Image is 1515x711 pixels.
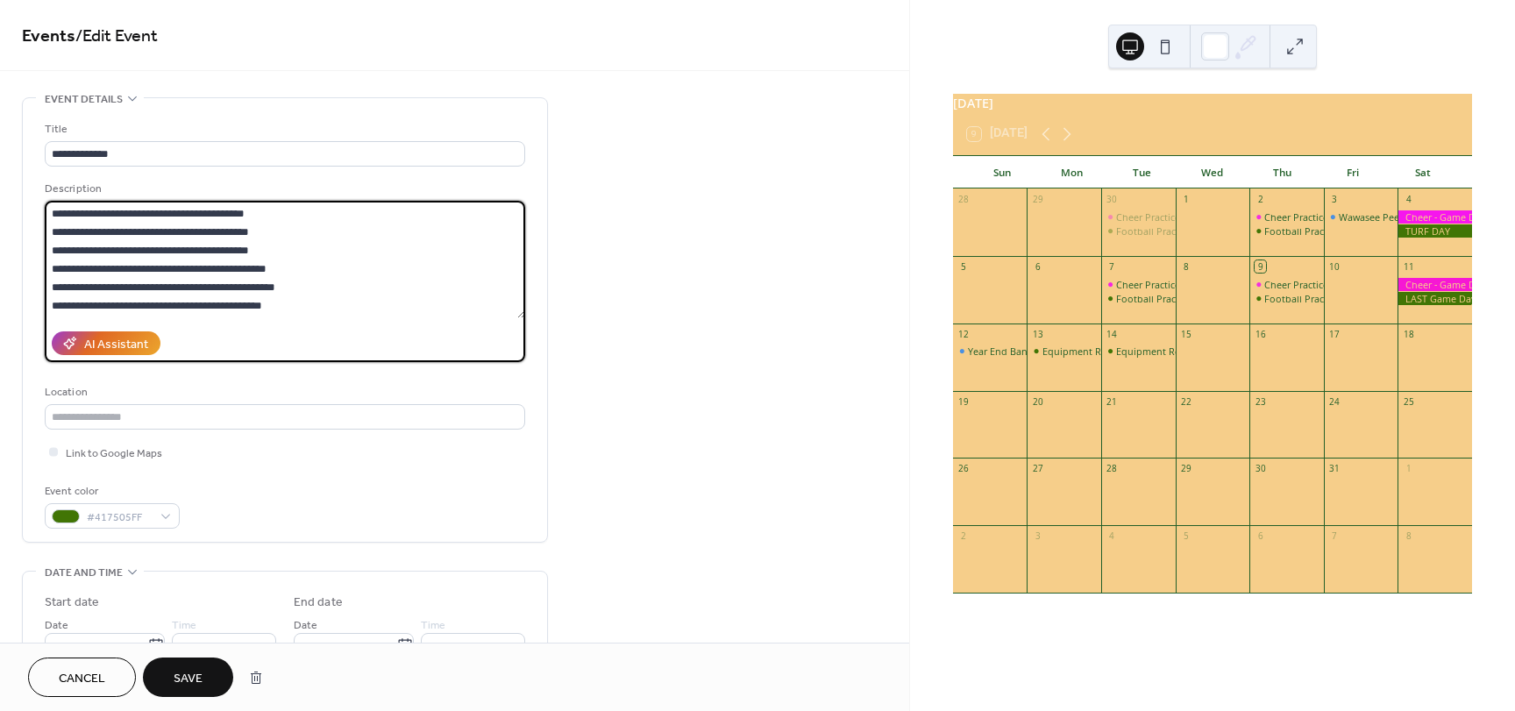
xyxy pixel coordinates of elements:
div: 26 [957,463,970,475]
div: 17 [1328,328,1341,340]
div: Equipment Return [1042,345,1126,358]
div: 15 [1180,328,1192,340]
div: 29 [1180,463,1192,475]
div: Cheer - Game Day [1398,278,1472,291]
span: Time [421,616,445,635]
div: 20 [1032,395,1044,408]
span: Link to Google Maps [66,444,162,463]
div: Cheer Practice [1116,278,1180,291]
div: Title [45,120,522,139]
div: Football Practice [1249,224,1324,238]
div: Cheer Practice [1249,210,1324,224]
div: Cheer Practice [1101,278,1176,291]
div: 18 [1403,328,1415,340]
div: Description [45,180,522,198]
div: AI Assistant [84,336,148,354]
div: 30 [1106,194,1118,206]
div: 29 [1032,194,1044,206]
span: Event details [45,90,123,109]
div: 24 [1328,395,1341,408]
div: 31 [1328,463,1341,475]
div: 8 [1180,260,1192,273]
div: Year End Banquet [968,345,1049,358]
div: 8 [1403,530,1415,543]
div: 7 [1328,530,1341,543]
div: 5 [957,260,970,273]
div: Football Practice [1101,224,1176,238]
div: 6 [1032,260,1044,273]
div: 19 [957,395,970,408]
div: End date [294,594,343,612]
div: Tue [1107,156,1177,189]
div: Cheer Practice [1264,210,1328,224]
div: 28 [957,194,970,206]
div: 22 [1180,395,1192,408]
div: Wawasee Peewee Tailgate Party [1339,210,1480,224]
span: Date [294,616,317,635]
div: 11 [1403,260,1415,273]
div: Thu [1248,156,1318,189]
div: Equipment Return [1101,345,1176,358]
div: LAST Game Day [1398,292,1472,305]
span: Time [172,616,196,635]
div: Cheer Practice [1116,210,1180,224]
div: 9 [1255,260,1267,273]
div: 6 [1255,530,1267,543]
button: AI Assistant [52,331,160,355]
div: 4 [1106,530,1118,543]
span: / Edit Event [75,19,158,53]
div: 27 [1032,463,1044,475]
div: 5 [1180,530,1192,543]
button: Cancel [28,658,136,697]
div: 23 [1255,395,1267,408]
div: 1 [1180,194,1192,206]
div: 7 [1106,260,1118,273]
div: Event color [45,482,176,501]
div: Football Practice [1101,292,1176,305]
div: 10 [1328,260,1341,273]
div: Sun [967,156,1037,189]
div: 3 [1032,530,1044,543]
div: 12 [957,328,970,340]
div: Mon [1037,156,1107,189]
div: Cheer Practice [1101,210,1176,224]
div: Cheer Practice [1249,278,1324,291]
div: Equipment Return [1116,345,1199,358]
div: 25 [1403,395,1415,408]
div: Start date [45,594,99,612]
div: 14 [1106,328,1118,340]
div: Football Practice [1264,224,1340,238]
div: Football Practice [1264,292,1340,305]
span: Save [174,670,203,688]
span: Date [45,616,68,635]
div: TURF DAY [1398,224,1472,238]
div: [DATE] [953,94,1472,113]
div: Sat [1388,156,1458,189]
button: Save [143,658,233,697]
div: Fri [1318,156,1388,189]
div: 4 [1403,194,1415,206]
div: Year End Banquet [953,345,1028,358]
div: Cheer - Game Day - TURF DAY [1398,210,1472,224]
span: #417505FF [87,508,152,527]
div: Football Practice [1249,292,1324,305]
span: Cancel [59,670,105,688]
div: Equipment Return [1027,345,1101,358]
div: 16 [1255,328,1267,340]
div: 21 [1106,395,1118,408]
div: Wed [1177,156,1248,189]
div: 2 [957,530,970,543]
div: Location [45,383,522,402]
div: Cheer Practice [1264,278,1328,291]
div: 2 [1255,194,1267,206]
div: Football Practice [1116,224,1191,238]
div: Wawasee Peewee Tailgate Party [1324,210,1398,224]
div: 30 [1255,463,1267,475]
a: Events [22,19,75,53]
div: Football Practice [1116,292,1191,305]
span: Date and time [45,564,123,582]
div: 13 [1032,328,1044,340]
div: 1 [1403,463,1415,475]
div: 3 [1328,194,1341,206]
